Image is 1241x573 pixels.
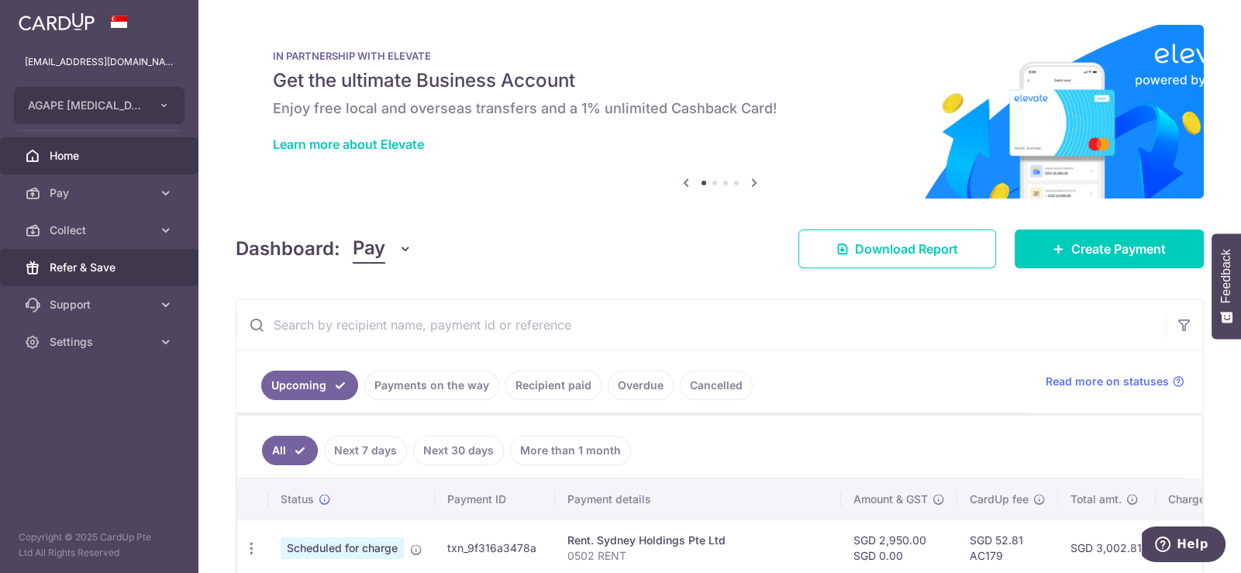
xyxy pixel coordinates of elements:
[567,548,829,564] p: 0502 RENT
[555,479,841,519] th: Payment details
[50,185,152,201] span: Pay
[855,240,958,258] span: Download Report
[25,54,174,70] p: [EMAIL_ADDRESS][DOMAIN_NAME]
[608,371,674,400] a: Overdue
[853,492,928,507] span: Amount & GST
[50,148,152,164] span: Home
[1015,230,1204,268] a: Create Payment
[50,260,152,275] span: Refer & Save
[261,371,358,400] a: Upcoming
[1046,374,1184,389] a: Read more on statuses
[1070,492,1122,507] span: Total amt.
[262,436,318,465] a: All
[273,136,424,152] a: Learn more about Elevate
[273,99,1167,118] h6: Enjoy free local and overseas transfers and a 1% unlimited Cashback Card!
[50,297,152,312] span: Support
[567,533,829,548] div: Rent. Sydney Holdings Pte Ltd
[413,436,504,465] a: Next 30 days
[364,371,499,400] a: Payments on the way
[236,25,1204,198] img: Renovation banner
[353,234,412,264] button: Pay
[435,479,555,519] th: Payment ID
[281,492,314,507] span: Status
[1142,526,1225,565] iframe: Opens a widget where you can find more information
[28,98,143,113] span: AGAPE [MEDICAL_DATA] CLINIC PTE. LTD.
[236,300,1166,350] input: Search by recipient name, payment id or reference
[19,12,95,31] img: CardUp
[680,371,753,400] a: Cancelled
[1212,233,1241,339] button: Feedback - Show survey
[970,492,1029,507] span: CardUp fee
[1219,249,1233,303] span: Feedback
[273,68,1167,93] h5: Get the ultimate Business Account
[1071,240,1166,258] span: Create Payment
[50,334,152,350] span: Settings
[236,235,340,263] h4: Dashboard:
[505,371,602,400] a: Recipient paid
[353,234,385,264] span: Pay
[1046,374,1169,389] span: Read more on statuses
[324,436,407,465] a: Next 7 days
[510,436,631,465] a: More than 1 month
[798,230,996,268] a: Download Report
[273,50,1167,62] p: IN PARTNERSHIP WITH ELEVATE
[1168,492,1232,507] span: Charge date
[14,87,184,124] button: AGAPE [MEDICAL_DATA] CLINIC PTE. LTD.
[281,537,404,559] span: Scheduled for charge
[50,223,152,238] span: Collect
